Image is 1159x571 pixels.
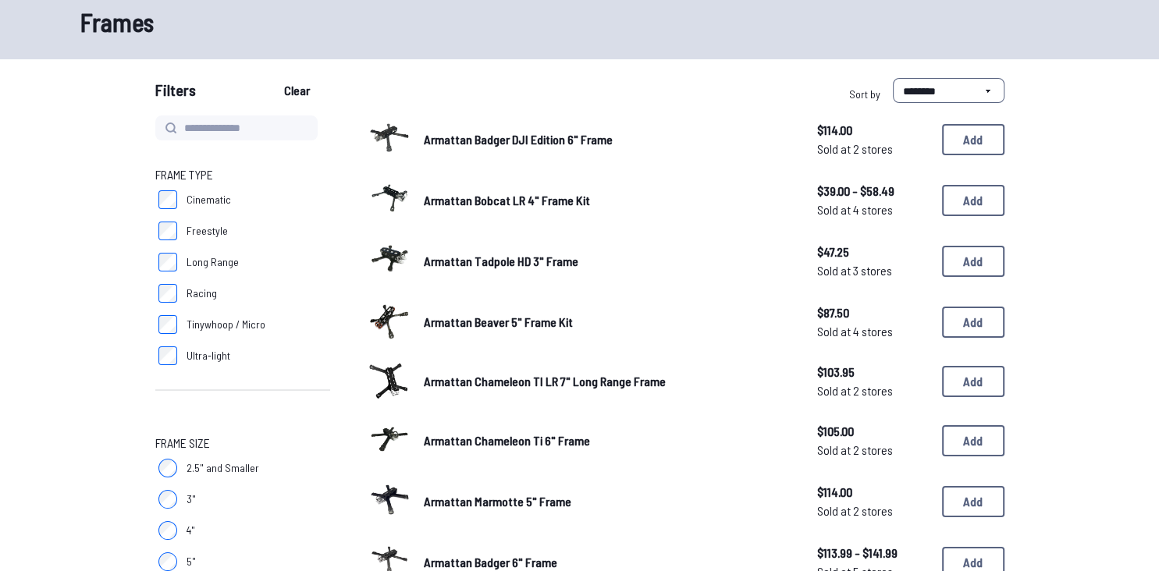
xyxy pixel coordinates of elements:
span: Armattan Badger DJI Edition 6" Frame [424,132,613,147]
span: Sold at 2 stores [817,381,930,400]
span: Sort by [849,87,880,101]
span: Frame Size [155,434,210,452]
a: image [368,477,411,526]
a: Armattan Chameleon Ti 6" Frame [424,431,792,450]
a: image [368,115,411,164]
img: image [368,115,411,159]
input: 3" [158,490,177,509]
span: Armattan Chameleon Ti 6" Frame [424,433,590,448]
span: $87.50 [817,303,930,322]
span: 3" [187,491,196,507]
span: $113.99 - $141.99 [817,544,930,562]
span: Armattan Badger 6" Frame [424,555,557,569]
button: Add [942,307,1004,338]
span: Sold at 4 stores [817,322,930,341]
button: Clear [271,78,323,103]
input: 5" [158,552,177,571]
button: Add [942,366,1004,397]
span: Sold at 2 stores [817,140,930,158]
span: Armattan Bobcat LR 4" Frame Kit [424,193,590,207]
h1: Frames [80,3,1079,41]
a: Armattan Bobcat LR 4" Frame Kit [424,191,792,210]
img: image [368,176,411,220]
span: Tinywhoop / Micro [187,317,265,332]
span: Armattan Chameleon TI LR 7" Long Range Frame [424,374,666,388]
a: image [368,237,411,285]
input: Tinywhoop / Micro [158,315,177,334]
span: Frame Type [155,165,213,184]
a: image [368,298,411,346]
span: Cinematic [187,192,231,207]
button: Add [942,246,1004,277]
span: 4" [187,523,195,538]
img: image [368,477,411,521]
input: 4" [158,521,177,540]
a: Armattan Tadpole HD 3" Frame [424,252,792,271]
button: Add [942,425,1004,456]
span: 5" [187,554,196,569]
img: image [368,417,411,460]
a: Armattan Marmotte 5" Frame [424,492,792,511]
span: Filters [155,78,196,109]
span: Long Range [187,254,239,270]
a: Armattan Badger DJI Edition 6" Frame [424,130,792,149]
input: Long Range [158,253,177,271]
img: image [368,298,411,342]
span: Racing [187,285,217,301]
span: $103.95 [817,363,930,381]
span: Freestyle [187,223,228,239]
img: image [368,362,411,399]
input: Racing [158,284,177,303]
a: image [368,359,411,404]
span: Armattan Marmotte 5" Frame [424,494,571,509]
span: 2.5" and Smaller [187,460,259,476]
input: 2.5" and Smaller [158,459,177,477]
span: Armattan Beaver 5" Frame Kit [424,314,573,329]
span: Ultra-light [187,348,230,364]
span: $105.00 [817,422,930,441]
span: Sold at 2 stores [817,502,930,520]
span: Armattan Tadpole HD 3" Frame [424,254,578,268]
span: Sold at 4 stores [817,200,930,219]
input: Freestyle [158,222,177,240]
a: image [368,176,411,225]
span: $39.00 - $58.49 [817,182,930,200]
button: Add [942,124,1004,155]
button: Add [942,486,1004,517]
span: $47.25 [817,243,930,261]
span: Sold at 2 stores [817,441,930,459]
a: image [368,417,411,465]
span: $114.00 [817,121,930,140]
select: Sort by [893,78,1004,103]
span: Sold at 3 stores [817,261,930,280]
span: $114.00 [817,483,930,502]
a: Armattan Beaver 5" Frame Kit [424,313,792,332]
input: Ultra-light [158,346,177,365]
input: Cinematic [158,190,177,209]
img: image [368,237,411,281]
button: Add [942,185,1004,216]
a: Armattan Chameleon TI LR 7" Long Range Frame [424,372,792,391]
